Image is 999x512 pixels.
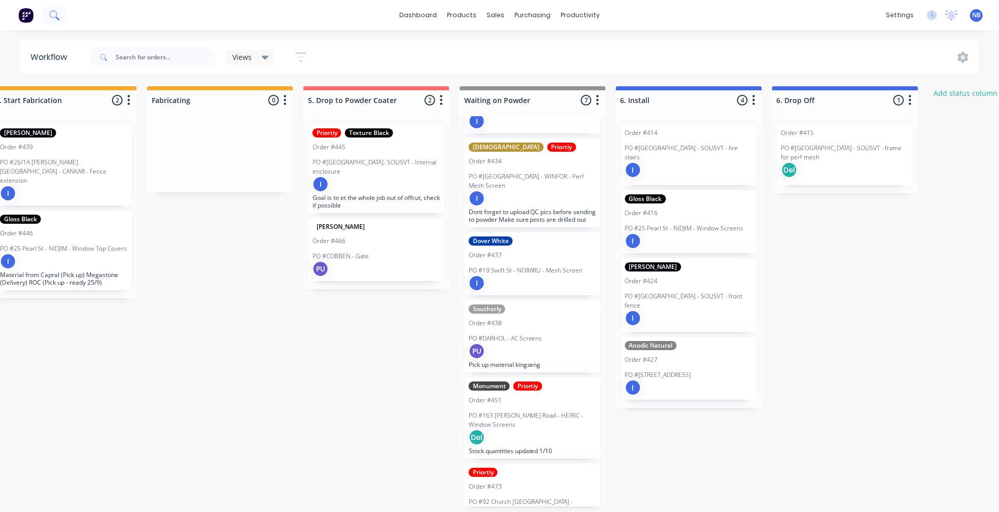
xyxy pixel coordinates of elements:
[469,172,597,190] p: PO #[GEOGRAPHIC_DATA] - WINFOR - Perf Mesh Screen
[469,113,485,129] div: I
[621,190,757,253] div: Gloss BlackOrder #416PO #25 Pearl St - NIDJIM - Window ScreensI
[442,8,481,23] div: products
[777,124,913,185] div: Order #415PO #[GEOGRAPHIC_DATA] - SOUSVT - frame for perf meshDel
[308,124,444,213] div: PriortiyTexture BlackOrder #445PO #[GEOGRAPHIC_DATA]- SOUSVT - Internal enclosureIGoal is to et t...
[465,232,601,295] div: Dover WhiteOrder #437PO #19 Swift St - NORARU - Mesh ScreenI
[972,11,981,20] span: NB
[481,8,509,23] div: sales
[469,236,513,246] div: Dover White
[625,233,641,249] div: I
[625,162,641,178] div: I
[625,380,641,396] div: I
[625,292,753,310] p: PO #[GEOGRAPHIC_DATA] - SOUSVT - front fence
[781,128,814,138] div: Order #415
[625,262,681,271] div: [PERSON_NAME]
[232,52,252,62] span: Views
[781,162,798,178] div: Del
[313,128,341,138] div: Priortiy
[469,396,502,405] div: Order #451
[313,252,369,261] p: PO #COBBEN - Gate
[625,144,753,162] p: PO #[GEOGRAPHIC_DATA] - SOUSVT - fire stairs
[469,266,583,275] p: PO #19 Swift St - NORARU - Mesh Screen
[781,144,909,162] p: PO #[GEOGRAPHIC_DATA] - SOUSVT - frame for perf mesh
[313,176,329,192] div: I
[313,194,440,209] p: Goal is to et the whole job out of offcut, check if possible
[313,143,346,152] div: Order #445
[556,8,605,23] div: productivity
[625,128,658,138] div: Order #414
[469,411,597,429] p: PO #163 [PERSON_NAME] Road - HEIRIC - Window Screens
[469,361,597,368] p: Pick up material kingseng
[625,194,666,203] div: Gloss Black
[469,429,485,446] div: Del
[394,8,442,23] a: dashboard
[469,251,502,260] div: Order #437
[621,258,757,332] div: [PERSON_NAME]Order #424PO #[GEOGRAPHIC_DATA] - SOUSVT - front fenceI
[469,143,544,152] div: [DEMOGRAPHIC_DATA]
[18,8,33,23] img: Factory
[469,334,542,343] p: PO #DARHOL - AC Screens
[513,382,542,391] div: Priortiy
[625,370,692,380] p: PO #[STREET_ADDRESS]
[116,47,216,67] input: Search for orders...
[621,124,757,185] div: Order #414PO #[GEOGRAPHIC_DATA] - SOUSVT - fire stairsI
[308,218,444,281] div: [PERSON_NAME]Order #466PO #COBBEN - GatePU
[881,8,919,23] div: settings
[465,378,601,459] div: MonumentPriortiyOrder #451PO #163 [PERSON_NAME] Road - HEIRIC - Window ScreensDelStock quantities...
[625,341,677,350] div: Anodic Natural
[313,222,369,231] div: [PERSON_NAME]
[625,310,641,326] div: I
[469,304,505,314] div: Southerly
[313,236,346,246] div: Order #466
[469,447,597,455] p: Stock quantities updated 1/10
[625,224,744,233] p: PO #25 Pearl St - NIDJIM - Window Screens
[621,337,757,400] div: Anodic NaturalOrder #427PO #[STREET_ADDRESS]I
[313,158,440,176] p: PO #[GEOGRAPHIC_DATA]- SOUSVT - Internal enclosure
[469,275,485,291] div: I
[465,139,601,227] div: [DEMOGRAPHIC_DATA]PriortiyOrder #434PO #[GEOGRAPHIC_DATA] - WINFOR - Perf Mesh ScreenIDont forget...
[469,343,485,359] div: PU
[469,190,485,207] div: I
[469,482,502,491] div: Order #473
[469,319,502,328] div: Order #438
[469,382,510,391] div: Monument
[547,143,576,152] div: Priortiy
[469,208,597,223] p: Dont forget to upload QC pics before sending to powder Make sure posts are drilled out
[465,300,601,372] div: SoutherlyOrder #438PO #DARHOL - AC ScreensPUPick up material kingseng
[30,51,72,63] div: Workflow
[625,277,658,286] div: Order #424
[509,8,556,23] div: purchasing
[469,157,502,166] div: Order #434
[345,128,393,138] div: Texture Black
[625,209,658,218] div: Order #416
[469,468,498,477] div: Priortiy
[625,355,658,364] div: Order #427
[313,261,329,277] div: PU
